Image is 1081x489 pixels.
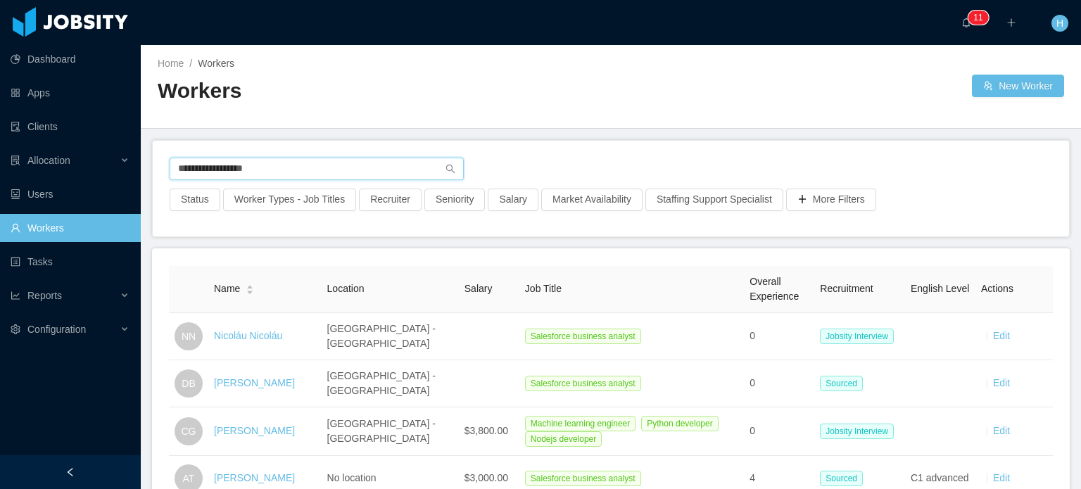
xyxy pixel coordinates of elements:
[182,369,195,398] span: DB
[1006,18,1016,27] i: icon: plus
[968,11,988,25] sup: 11
[750,276,799,302] span: Overall Experience
[214,425,295,436] a: [PERSON_NAME]
[11,79,129,107] a: icon: appstoreApps
[214,281,240,296] span: Name
[445,164,455,174] i: icon: search
[525,416,636,431] span: Machine learning engineer
[11,214,129,242] a: icon: userWorkers
[322,407,459,456] td: [GEOGRAPHIC_DATA] - [GEOGRAPHIC_DATA]
[11,324,20,334] i: icon: setting
[359,189,422,211] button: Recruiter
[488,189,538,211] button: Salary
[820,425,899,436] a: Jobsity Interview
[246,283,254,293] div: Sort
[541,189,643,211] button: Market Availability
[525,431,602,447] span: Nodejs developer
[27,324,86,335] span: Configuration
[820,330,899,341] a: Jobsity Interview
[645,189,783,211] button: Staffing Support Specialist
[820,472,868,483] a: Sourced
[820,329,894,344] span: Jobsity Interview
[464,425,508,436] span: $3,800.00
[11,180,129,208] a: icon: robotUsers
[911,283,969,294] span: English Level
[820,283,873,294] span: Recruitment
[1056,15,1063,32] span: H
[27,290,62,301] span: Reports
[525,471,641,486] span: Salesforce business analyst
[820,471,863,486] span: Sourced
[973,11,978,25] p: 1
[246,284,254,288] i: icon: caret-up
[641,416,718,431] span: Python developer
[744,313,814,360] td: 0
[170,189,220,211] button: Status
[322,360,459,407] td: [GEOGRAPHIC_DATA] - [GEOGRAPHIC_DATA]
[11,155,20,165] i: icon: solution
[525,329,641,344] span: Salesforce business analyst
[978,11,983,25] p: 1
[820,376,863,391] span: Sourced
[11,45,129,73] a: icon: pie-chartDashboard
[525,376,641,391] span: Salesforce business analyst
[972,75,1064,97] button: icon: usergroup-addNew Worker
[820,424,894,439] span: Jobsity Interview
[11,291,20,300] i: icon: line-chart
[214,472,295,483] a: [PERSON_NAME]
[424,189,485,211] button: Seniority
[961,18,971,27] i: icon: bell
[993,377,1010,388] a: Edit
[525,283,562,294] span: Job Title
[464,472,508,483] span: $3,000.00
[322,313,459,360] td: [GEOGRAPHIC_DATA] - [GEOGRAPHIC_DATA]
[820,377,868,388] a: Sourced
[11,248,129,276] a: icon: profileTasks
[27,155,70,166] span: Allocation
[993,472,1010,483] a: Edit
[182,322,196,350] span: NN
[981,283,1013,294] span: Actions
[744,360,814,407] td: 0
[158,77,611,106] h2: Workers
[993,330,1010,341] a: Edit
[182,417,196,445] span: CG
[158,58,184,69] a: Home
[464,283,493,294] span: Salary
[214,330,282,341] a: Nicoláu Nicoláu
[246,288,254,293] i: icon: caret-down
[11,113,129,141] a: icon: auditClients
[223,189,356,211] button: Worker Types - Job Titles
[214,377,295,388] a: [PERSON_NAME]
[189,58,192,69] span: /
[786,189,876,211] button: icon: plusMore Filters
[198,58,234,69] span: Workers
[744,407,814,456] td: 0
[327,283,365,294] span: Location
[993,425,1010,436] a: Edit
